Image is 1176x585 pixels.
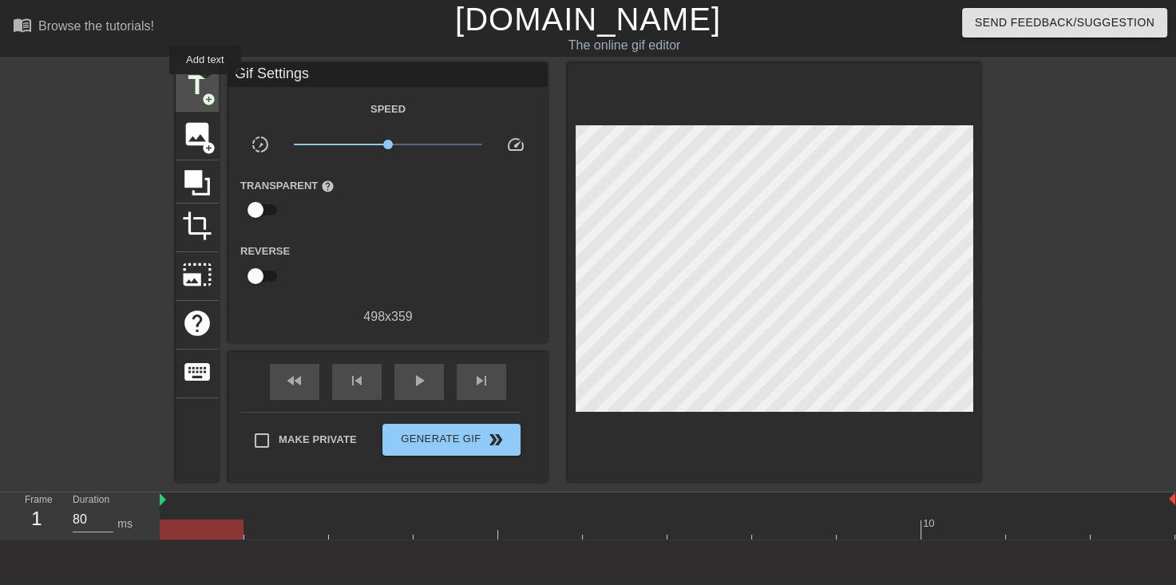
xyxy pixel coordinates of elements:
[389,430,514,449] span: Generate Gif
[506,135,525,154] span: speed
[182,357,212,387] span: keyboard
[13,492,61,539] div: Frame
[228,307,548,326] div: 498 x 359
[472,371,491,390] span: skip_next
[321,180,335,193] span: help
[38,19,154,33] div: Browse the tutorials!
[182,70,212,101] span: title
[382,424,521,456] button: Generate Gif
[13,15,154,40] a: Browse the tutorials!
[1169,492,1175,505] img: bound-end.png
[240,178,335,194] label: Transparent
[370,101,406,117] label: Speed
[228,63,548,87] div: Gif Settings
[182,211,212,241] span: crop
[202,93,216,106] span: add_circle
[13,15,32,34] span: menu_book
[962,8,1167,38] button: Send Feedback/Suggestion
[455,2,721,37] a: [DOMAIN_NAME]
[25,504,49,533] div: 1
[251,135,270,154] span: slow_motion_video
[279,432,357,448] span: Make Private
[410,371,429,390] span: play_arrow
[486,430,505,449] span: double_arrow
[73,495,109,504] label: Duration
[285,371,304,390] span: fast_rewind
[202,141,216,155] span: add_circle
[182,119,212,149] span: image
[117,516,133,532] div: ms
[975,13,1154,33] span: Send Feedback/Suggestion
[182,308,212,338] span: help
[347,371,366,390] span: skip_previous
[400,36,849,55] div: The online gif editor
[240,243,290,259] label: Reverse
[182,259,212,290] span: photo_size_select_large
[923,516,937,532] div: 10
